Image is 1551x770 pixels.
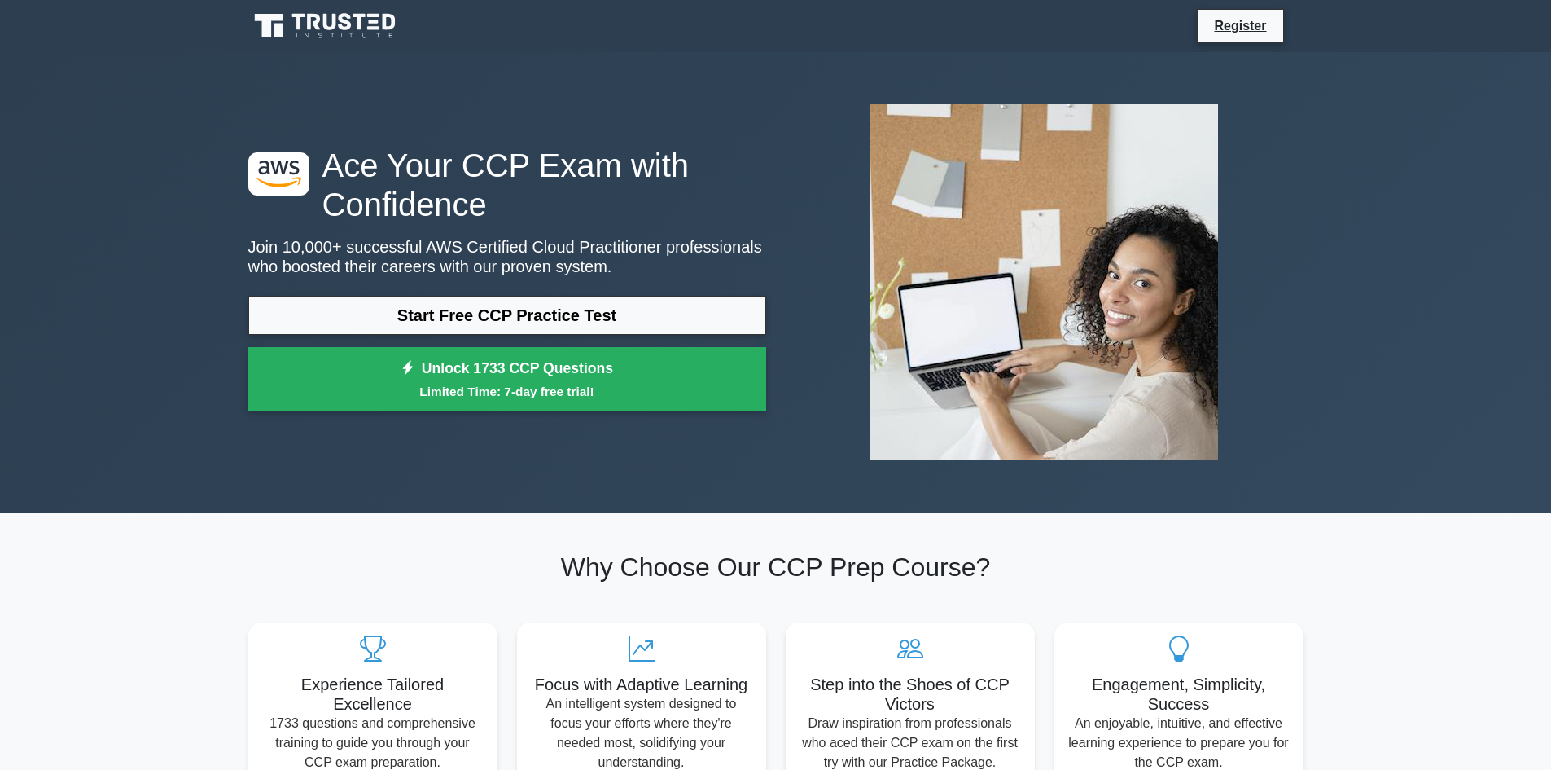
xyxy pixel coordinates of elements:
[248,237,766,276] p: Join 10,000+ successful AWS Certified Cloud Practitioner professionals who boosted their careers ...
[261,675,484,714] h5: Experience Tailored Excellence
[248,552,1303,583] h2: Why Choose Our CCP Prep Course?
[799,675,1022,714] h5: Step into the Shoes of CCP Victors
[269,382,746,401] small: Limited Time: 7-day free trial!
[248,296,766,335] a: Start Free CCP Practice Test
[530,675,753,694] h5: Focus with Adaptive Learning
[248,347,766,412] a: Unlock 1733 CCP QuestionsLimited Time: 7-day free trial!
[1204,15,1276,36] a: Register
[1067,675,1290,714] h5: Engagement, Simplicity, Success
[248,146,766,224] h1: Ace Your CCP Exam with Confidence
